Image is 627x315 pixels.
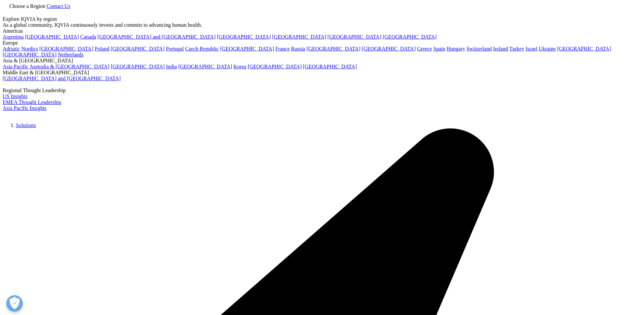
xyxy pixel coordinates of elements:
[417,46,432,52] a: Greece
[493,46,508,52] a: Ireland
[509,46,525,52] a: Turkey
[275,46,290,52] a: France
[21,46,38,52] a: Nordics
[3,64,28,69] a: Asia Pacific
[3,99,61,105] a: EMEA Thought Leadership
[3,16,624,22] div: Explore IQVIA by region
[383,34,437,40] a: [GEOGRAPHIC_DATA]
[47,3,70,9] a: Contact Us
[80,34,96,40] a: Canada
[166,64,177,69] a: India
[3,58,624,64] div: Asia & [GEOGRAPHIC_DATA]
[303,64,357,69] a: [GEOGRAPHIC_DATA]
[557,46,611,52] a: [GEOGRAPHIC_DATA]
[328,34,381,40] a: [GEOGRAPHIC_DATA]
[272,34,326,40] a: [GEOGRAPHIC_DATA]
[433,46,445,52] a: Spain
[447,46,465,52] a: Hungary
[16,122,36,128] a: Solutions
[3,70,624,76] div: Middle East & [GEOGRAPHIC_DATA]
[306,46,360,52] a: [GEOGRAPHIC_DATA]
[291,46,305,52] a: Russia
[539,46,556,52] a: Ukraine
[3,40,624,46] div: Europe
[362,46,415,52] a: [GEOGRAPHIC_DATA]
[248,64,301,69] a: [GEOGRAPHIC_DATA]
[178,64,232,69] a: [GEOGRAPHIC_DATA]
[3,52,57,57] a: [GEOGRAPHIC_DATA]
[3,93,27,99] a: US Insights
[3,76,121,81] a: [GEOGRAPHIC_DATA] and [GEOGRAPHIC_DATA]
[9,3,45,9] span: Choose a Region
[217,34,271,40] a: [GEOGRAPHIC_DATA]
[6,295,23,312] button: Open Preferences
[3,46,20,52] a: Adriatic
[58,52,83,57] a: Netherlands
[526,46,537,52] a: Israel
[3,87,624,93] div: Regional Thought Leadership
[3,105,46,111] a: Asia Pacific Insights
[233,64,246,69] a: Korea
[466,46,491,52] a: Switzerland
[185,46,219,52] a: Czech Republic
[29,64,109,69] a: Australia & [GEOGRAPHIC_DATA]
[111,46,165,52] a: [GEOGRAPHIC_DATA]
[95,46,109,52] a: Poland
[39,46,93,52] a: [GEOGRAPHIC_DATA]
[111,64,165,69] a: [GEOGRAPHIC_DATA]
[220,46,274,52] a: [GEOGRAPHIC_DATA]
[166,46,184,52] a: Portugal
[3,34,24,40] a: Argentina
[3,22,624,28] div: As a global community, IQVIA continuously invests and commits to advancing human health.
[3,28,624,34] div: Americas
[98,34,216,40] a: [GEOGRAPHIC_DATA] and [GEOGRAPHIC_DATA]
[25,34,79,40] a: [GEOGRAPHIC_DATA]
